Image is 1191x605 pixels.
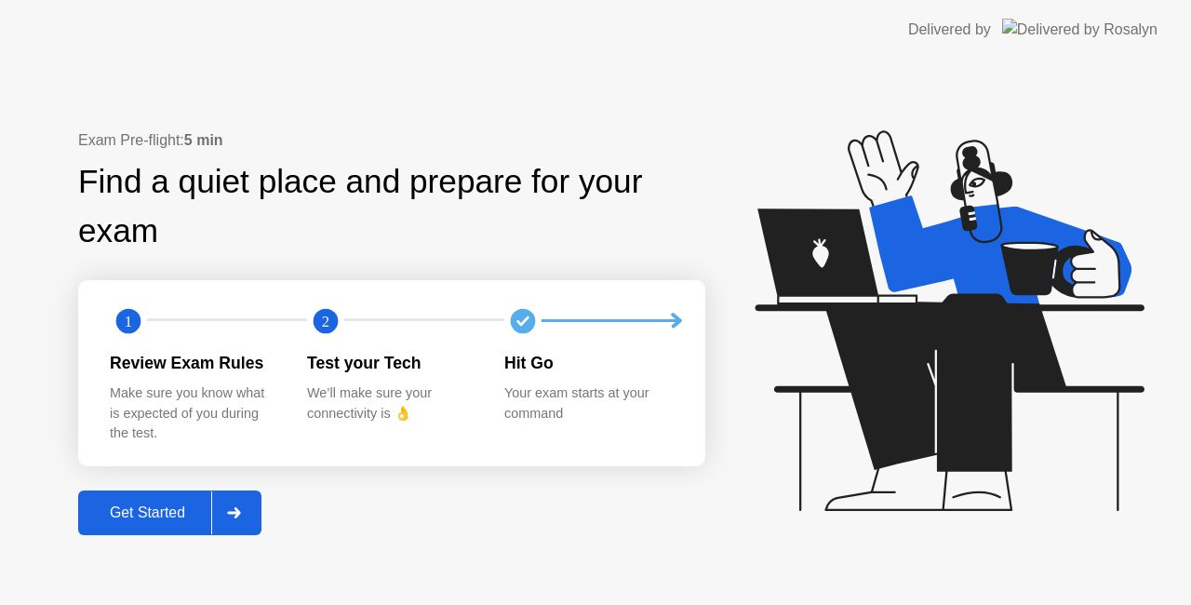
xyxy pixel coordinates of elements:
div: Exam Pre-flight: [78,129,705,152]
div: Delivered by [908,19,991,41]
div: Get Started [84,504,211,521]
div: Make sure you know what is expected of you during the test. [110,383,277,444]
b: 5 min [184,132,223,148]
text: 1 [125,312,132,329]
div: Find a quiet place and prepare for your exam [78,157,705,256]
div: Test your Tech [307,351,475,375]
div: Hit Go [504,351,672,375]
div: We’ll make sure your connectivity is 👌 [307,383,475,423]
img: Delivered by Rosalyn [1002,19,1158,40]
text: 2 [322,312,329,329]
button: Get Started [78,491,261,535]
div: Your exam starts at your command [504,383,672,423]
div: Review Exam Rules [110,351,277,375]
